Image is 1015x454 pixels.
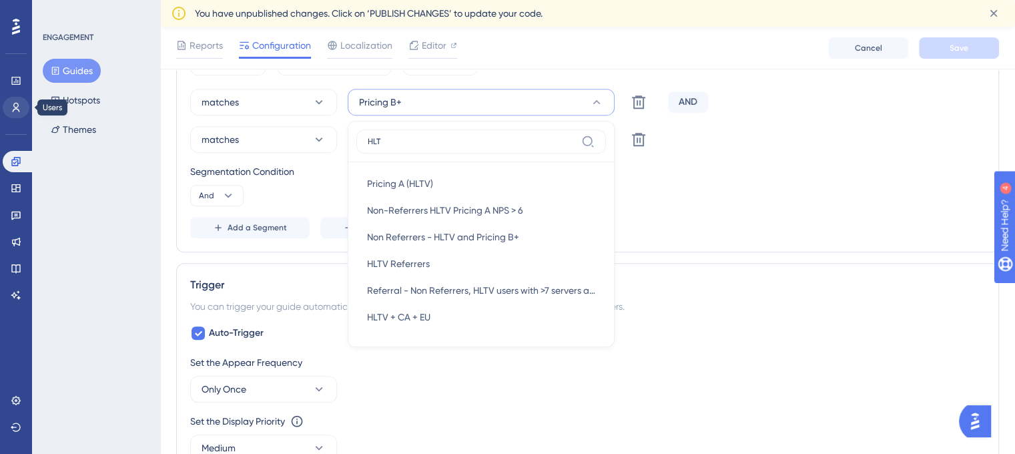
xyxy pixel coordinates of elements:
[202,94,239,110] span: matches
[190,217,310,238] button: Add a Segment
[190,185,244,206] button: And
[190,298,985,314] div: You can trigger your guide automatically when the target URL is visited, and/or use the custom tr...
[367,176,433,192] span: Pricing A (HLTV)
[190,164,985,180] div: Segmentation Condition
[367,229,519,245] span: Non Referrers - HLTV and Pricing B+
[43,88,108,112] button: Hotspots
[367,309,430,325] span: HLTV + CA + EU
[668,91,708,113] div: AND
[950,43,968,53] span: Save
[356,277,606,304] button: Referral - Non Referrers, HLTV users with >7 servers and >99 RR
[367,202,523,218] span: Non-Referrers HLTV Pricing A NPS > 6
[356,250,606,277] button: HLTV Referrers
[252,37,311,53] span: Configuration
[190,277,985,293] div: Trigger
[190,126,337,153] button: matches
[190,355,985,371] div: Set the Appear Frequency
[919,37,999,59] button: Save
[202,132,239,148] span: matches
[195,5,543,21] span: You have unpublished changes. Click on ‘PUBLISH CHANGES’ to update your code.
[367,256,430,272] span: HLTV Referrers
[190,89,337,116] button: matches
[356,304,606,330] button: HLTV + CA + EU
[43,59,101,83] button: Guides
[356,170,606,197] button: Pricing A (HLTV)
[199,190,214,201] span: And
[43,118,104,142] button: Themes
[359,94,402,110] span: Pricing B+
[190,413,285,429] div: Set the Display Priority
[356,224,606,250] button: Non Referrers - HLTV and Pricing B+
[855,43,882,53] span: Cancel
[348,89,615,116] button: Pricing B+
[367,282,595,298] span: Referral - Non Referrers, HLTV users with >7 servers and >99 RR
[356,197,606,224] button: Non-Referrers HLTV Pricing A NPS > 6
[190,376,337,403] button: Only Once
[209,325,264,341] span: Auto-Trigger
[828,37,908,59] button: Cancel
[202,381,246,397] span: Only Once
[959,401,999,441] iframe: UserGuiding AI Assistant Launcher
[368,136,576,147] input: Search...
[228,222,287,233] span: Add a Segment
[340,37,392,53] span: Localization
[43,32,93,43] div: ENGAGEMENT
[320,217,450,238] button: Create a Segment
[422,37,446,53] span: Editor
[93,7,97,17] div: 4
[190,37,223,53] span: Reports
[31,3,83,19] span: Need Help?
